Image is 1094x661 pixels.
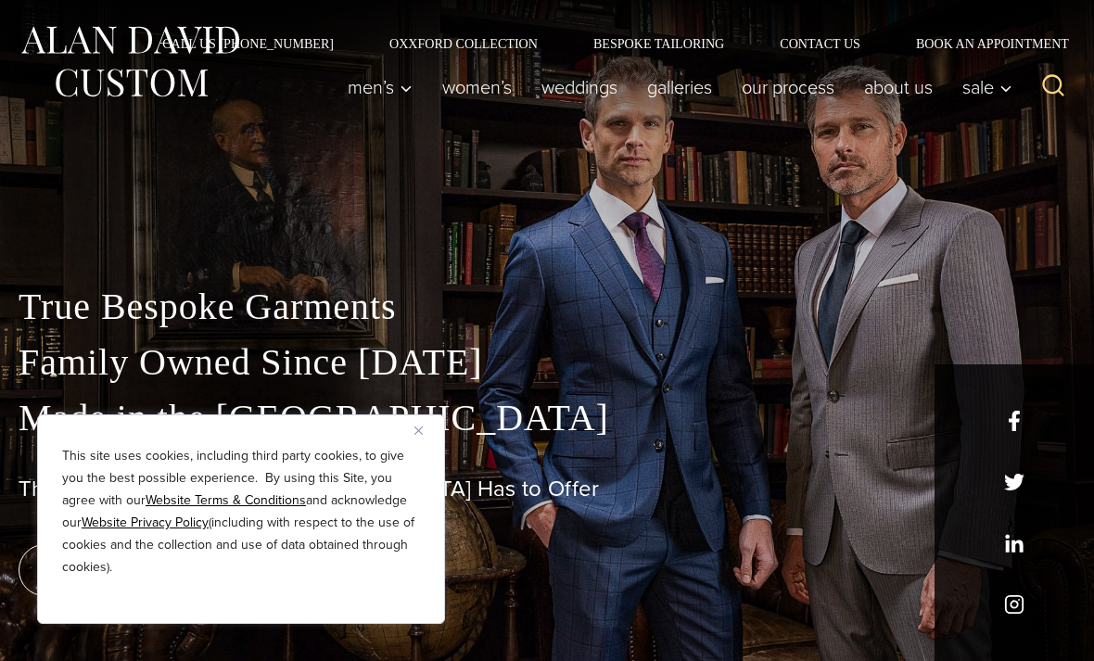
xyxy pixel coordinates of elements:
[849,69,948,106] a: About Us
[962,78,1012,96] span: Sale
[146,490,306,510] a: Website Terms & Conditions
[752,37,888,50] a: Contact Us
[19,476,1075,502] h1: The Best Custom Suits [GEOGRAPHIC_DATA] Has to Offer
[134,37,362,50] a: Call Us [PHONE_NUMBER]
[348,78,413,96] span: Men’s
[19,279,1075,446] p: True Bespoke Garments Family Owned Since [DATE] Made in the [GEOGRAPHIC_DATA]
[19,20,241,103] img: Alan David Custom
[19,544,278,596] a: book an appointment
[1031,65,1075,109] button: View Search Form
[566,37,752,50] a: Bespoke Tailoring
[414,426,423,435] img: Close
[82,513,209,532] a: Website Privacy Policy
[62,445,420,578] p: This site uses cookies, including third party cookies, to give you the best possible experience. ...
[362,37,566,50] a: Oxxford Collection
[333,69,1022,106] nav: Primary Navigation
[632,69,727,106] a: Galleries
[527,69,632,106] a: weddings
[134,37,1075,50] nav: Secondary Navigation
[414,419,437,441] button: Close
[427,69,527,106] a: Women’s
[888,37,1075,50] a: Book an Appointment
[727,69,849,106] a: Our Process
